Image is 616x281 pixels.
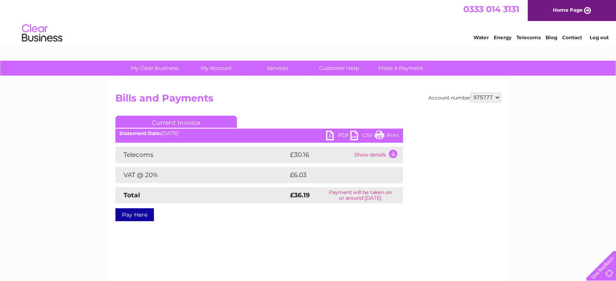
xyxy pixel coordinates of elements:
div: Account number [428,93,501,102]
h2: Bills and Payments [115,93,501,108]
a: Contact [562,34,582,40]
div: Clear Business is a trading name of Verastar Limited (registered in [GEOGRAPHIC_DATA] No. 3667643... [117,4,500,39]
a: My Account [183,61,249,76]
a: Log out [589,34,608,40]
td: £6.03 [288,167,384,183]
td: VAT @ 20% [115,167,288,183]
td: Telecoms [115,147,288,163]
a: Customer Help [306,61,373,76]
td: Payment will be taken on or around [DATE] [318,187,403,203]
a: Current Invoice [115,116,237,128]
a: My Clear Business [121,61,188,76]
strong: £36.19 [290,191,310,199]
a: Energy [494,34,512,40]
td: £30.16 [288,147,352,163]
a: Telecoms [516,34,541,40]
a: Print [375,131,399,142]
a: Water [473,34,489,40]
a: 0333 014 3131 [463,4,519,14]
strong: Total [124,191,140,199]
a: Services [244,61,311,76]
td: Show details [352,147,403,163]
a: PDF [326,131,350,142]
div: [DATE] [115,131,403,136]
a: Blog [546,34,557,40]
b: Statement Date: [119,130,161,136]
a: CSV [350,131,375,142]
a: Pay Here [115,208,154,221]
a: Make A Payment [367,61,434,76]
img: logo.png [21,21,63,46]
